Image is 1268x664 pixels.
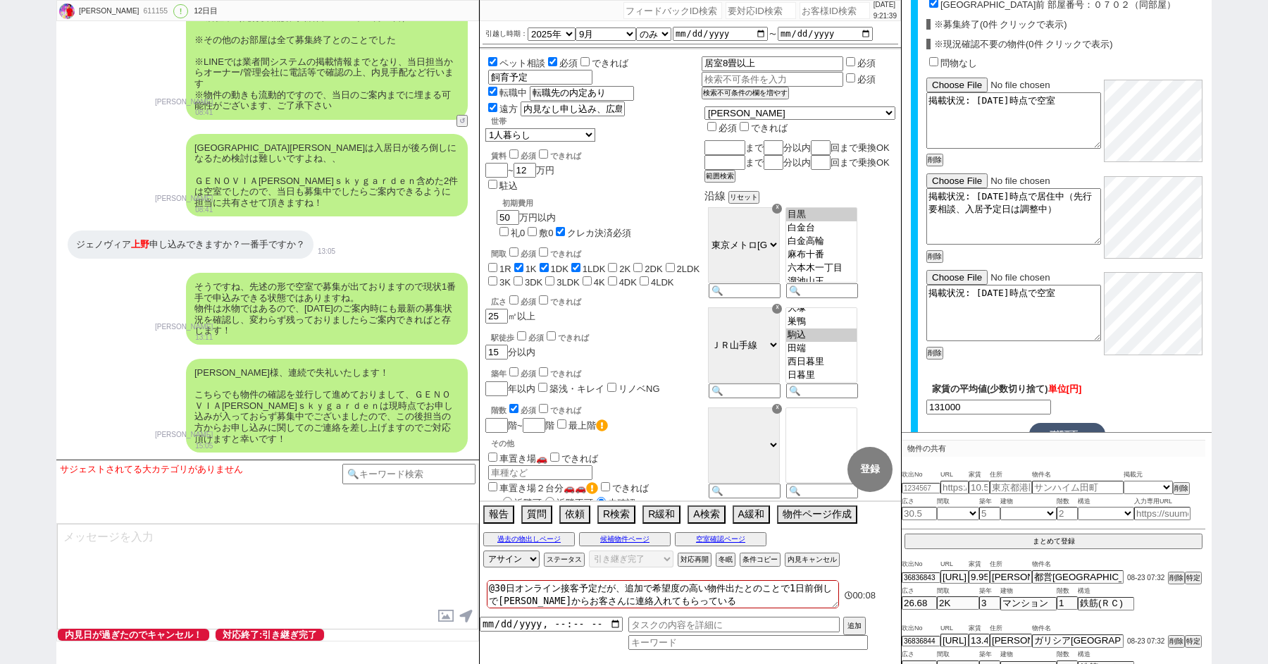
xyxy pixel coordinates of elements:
span: 物件名 [1032,469,1124,481]
label: できれば [536,297,581,306]
button: 削除 [1168,635,1185,648]
span: 住所 [990,623,1032,634]
input: できれば [601,482,610,491]
span: 築年 [979,649,1000,660]
div: 築年 [491,365,702,379]
span: 必須 [559,58,578,68]
input: 🔍 [709,283,781,298]
span: 08-23 07:32 [1124,574,1168,582]
label: クレカ決済必須 [567,228,631,238]
input: 車置き場２台分🚗🚗 [488,482,497,491]
input: 🔍キーワード検索 [342,464,475,484]
input: 詳細 [521,102,625,116]
label: 最上階 [568,420,608,431]
label: 4LDK [651,277,674,288]
span: 築年 [979,586,1000,597]
option: 田端 [786,342,857,355]
span: 住所 [990,469,1032,481]
input: 車置き場🚗 [488,453,497,462]
span: 吹出No [902,623,940,634]
input: https://suumo.jp/chintai/jnc_000022489271 [940,481,969,494]
button: 過去の物出しページ [483,532,575,546]
p: 物件の共有 [902,440,1205,457]
input: 🔍 [709,484,781,498]
span: URL [940,559,969,570]
div: 12日目 [194,6,218,17]
span: 広さ [902,586,937,597]
span: 住所 [990,559,1032,570]
input: 東京都港区海岸３ [990,481,1032,494]
label: 必須 [857,58,876,68]
span: 必須 [521,250,536,258]
label: 遠方 [499,104,518,114]
span: 対応終了:引き継ぎ完了 [216,629,324,641]
label: できれば [578,58,628,68]
div: サジェストされてる大カテゴリがありません [60,464,342,475]
button: 確認画面へ [1029,423,1105,445]
input: キーワード [628,635,868,650]
p: ※募集終了(0件 クリックで表示) [926,19,1208,30]
input: できれば [539,367,548,376]
span: 間取 [937,649,979,660]
label: 礼0 [511,228,525,238]
input: サンハイム田町 [1032,481,1124,494]
div: 賃料 [491,147,581,161]
span: 階数 [1057,649,1078,660]
label: 車置き場２台分🚗🚗 [485,483,598,493]
div: ☓ [772,204,782,214]
div: 世帯 [491,116,702,127]
input: 未確認 [597,497,606,506]
span: URL [940,623,969,634]
div: 611155 [139,6,170,17]
button: 冬眠 [716,553,735,567]
button: 削除 [1173,482,1190,495]
input: 30.5 [902,507,937,520]
button: A緩和 [733,505,770,524]
span: 掲載元 [1124,469,1143,481]
span: 家賃 [969,623,990,634]
input: できれば [539,247,548,257]
input: できれば [539,295,548,305]
span: 間取 [937,496,979,508]
span: 必須 [521,369,536,378]
label: 問物なし [940,58,977,68]
input: フィードバックID検索 [623,2,722,19]
div: ジェノヴィア 申し込みできますか？一番手ですか？ [68,230,313,259]
button: まとめて登録 [905,534,1202,549]
span: 08-23 07:32 [1124,637,1168,645]
input: できれば [550,453,559,462]
button: 質問 [521,505,552,524]
label: 4K [594,277,605,288]
label: できれば [536,406,581,414]
button: 範囲検索 [704,170,735,183]
label: 2K [619,264,630,274]
input: https://suumo.jp/chintai/jnc_000022489271 [1134,507,1191,520]
input: できれば [539,149,548,159]
div: 分以内 [485,329,702,359]
input: できれば [580,57,590,66]
button: 特定 [1185,635,1202,648]
div: 初期費用 [502,198,631,209]
label: できれば [536,369,581,378]
option: 白金高輪 [786,235,857,248]
input: できれば [547,331,556,340]
label: 1DK [551,264,568,274]
div: 間取 [491,245,702,259]
input: 2 [1057,507,1078,520]
label: 2DK [645,264,662,274]
div: 万円以内 [497,192,631,240]
span: 物件名 [1032,623,1124,634]
input: 近隣不可 [545,497,554,506]
button: 対応再開 [678,553,711,567]
span: 00:08 [852,590,876,601]
div: ☓ [772,304,782,314]
label: 2LDK [677,264,700,274]
div: まで 分以内 [704,155,895,170]
span: 構造 [1078,649,1134,660]
div: 家賃の平均値(少数切り捨て) [926,367,1208,400]
button: 依頼 [559,505,590,524]
input: できれば [740,122,749,131]
label: できれば [544,333,589,342]
span: 階数 [1057,496,1078,508]
label: できれば [536,250,581,258]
